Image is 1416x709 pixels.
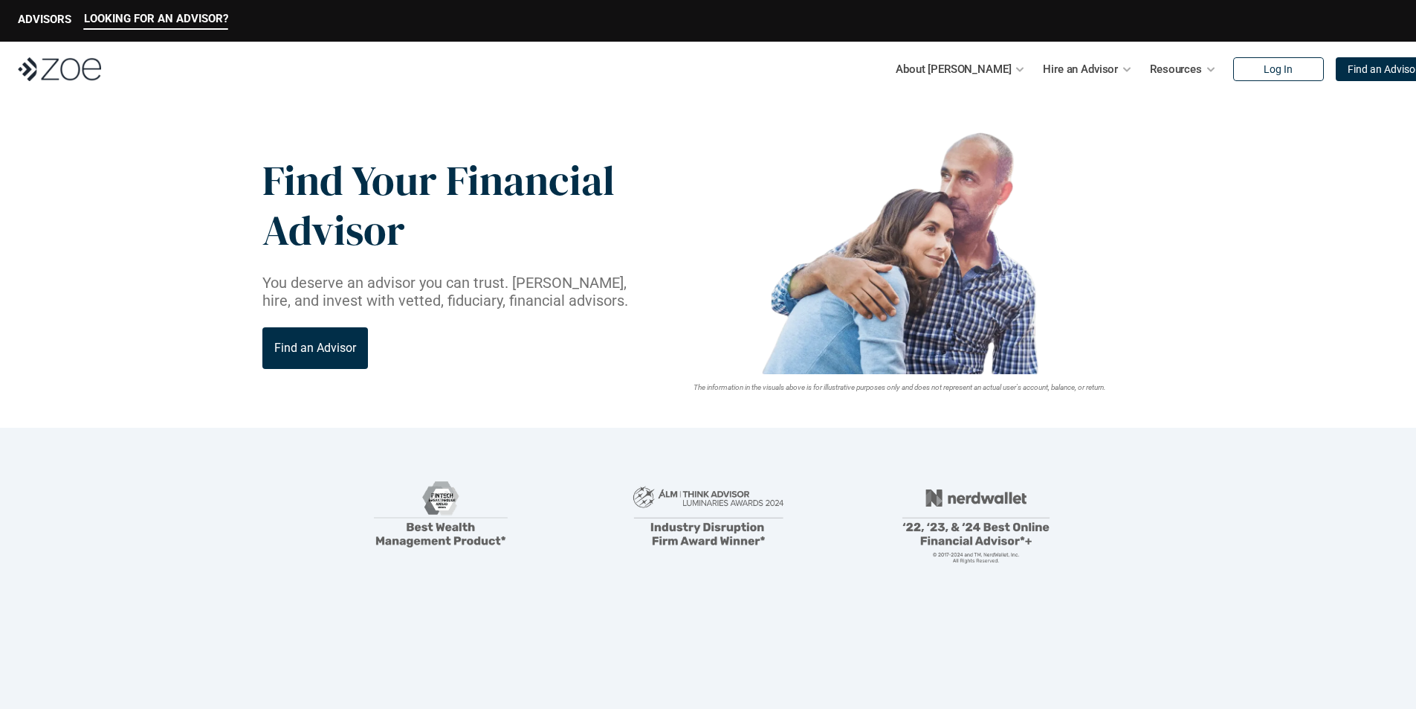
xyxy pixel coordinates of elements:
[274,341,356,355] p: Find an Advisor
[262,327,368,369] a: Find an Advisor
[262,155,615,255] p: Find Your Financial Advisor
[84,12,228,25] p: LOOKING FOR AN ADVISOR?
[262,274,646,309] p: You deserve an advisor you can trust. [PERSON_NAME], hire, and invest with vetted, fiduciary, fin...
[18,13,71,26] p: ADVISORS
[1150,58,1202,80] p: Resources
[1264,63,1293,76] p: Log In
[36,606,1380,660] p: Loremipsum: *DolOrsi Ametconsecte adi Eli Seddoeius tem inc utlaboreet. Dol 8069 MagNaal Enimadmi...
[896,58,1011,80] p: About [PERSON_NAME]
[1043,58,1118,80] p: Hire an Advisor
[1233,57,1324,81] a: Log In
[694,383,1106,391] em: The information in the visuals above is for illustrative purposes only and does not represent an ...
